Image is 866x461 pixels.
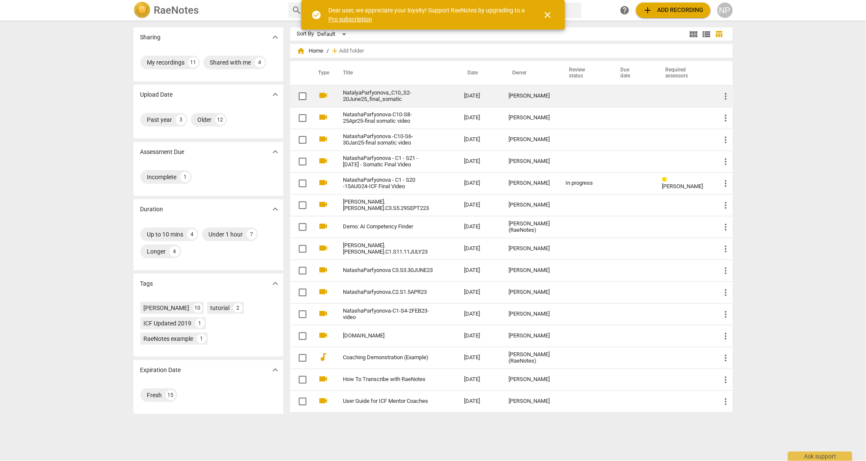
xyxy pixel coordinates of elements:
[715,30,723,38] span: table_chart
[509,398,552,405] div: [PERSON_NAME]
[721,135,731,145] span: more_vert
[270,204,280,214] span: expand_more
[140,205,164,214] p: Duration
[233,303,243,313] div: 2
[457,303,502,325] td: [DATE]
[144,304,190,312] div: [PERSON_NAME]
[788,452,852,461] div: Ask support
[269,145,282,158] button: Show more
[147,115,173,124] div: Past year
[343,199,434,212] a: [PERSON_NAME].[PERSON_NAME].C3.S5.29SEPT223
[457,216,502,238] td: [DATE]
[170,246,180,257] div: 4
[721,287,731,298] span: more_vert
[509,333,552,339] div: [PERSON_NAME]
[662,177,670,183] span: Review status: in progress
[269,31,282,44] button: Show more
[509,376,552,383] div: [PERSON_NAME]
[134,2,282,19] a: LogoRaeNotes
[457,238,502,260] td: [DATE]
[210,58,251,67] div: Shared with me
[269,277,282,290] button: Show more
[721,157,731,167] span: more_vert
[717,3,733,18] button: NP
[270,32,280,42] span: expand_more
[318,308,329,319] span: videocam
[343,224,434,230] a: Demo: AI Competency Finder
[662,183,703,189] span: [PERSON_NAME]
[509,180,552,186] div: [PERSON_NAME]
[559,61,610,85] th: Review status
[329,16,372,23] a: Pro subscription
[147,230,184,239] div: Up to 10 mins
[255,57,265,68] div: 4
[636,3,711,18] button: Upload
[140,148,185,157] p: Assessment Due
[457,390,502,412] td: [DATE]
[721,266,731,276] span: more_vert
[457,85,502,107] td: [DATE]
[721,113,731,123] span: more_vert
[198,115,212,124] div: Older
[457,260,502,281] td: [DATE]
[269,88,282,101] button: Show more
[269,363,282,376] button: Show more
[144,334,193,343] div: RaeNotes example
[457,129,502,151] td: [DATE]
[643,5,653,15] span: add
[343,398,434,405] a: User Guide for ICF Mentor Coaches
[543,10,553,20] span: close
[457,194,502,216] td: [DATE]
[509,311,552,317] div: [PERSON_NAME]
[339,48,364,54] span: Add folder
[343,90,434,103] a: NatalyaParfyonova_C10_S2-20June25_final_somatic
[687,28,700,41] button: Tile view
[655,61,714,85] th: Required assessors
[134,2,151,19] img: Logo
[457,369,502,390] td: [DATE]
[297,47,324,55] span: Home
[140,33,161,42] p: Sharing
[343,376,434,383] a: How To Transcribe with RaeNotes
[509,267,552,274] div: [PERSON_NAME]
[343,308,434,321] a: NatashaParfyonova-C1-S4-2FEB23-video
[457,347,502,369] td: [DATE]
[318,199,329,210] span: videocam
[187,229,197,239] div: 4
[147,58,185,67] div: My recordings
[270,278,280,289] span: expand_more
[312,10,322,20] span: check_circle
[620,5,630,15] span: help
[292,5,302,15] span: search
[211,304,230,312] div: tutorial
[457,325,502,347] td: [DATE]
[318,287,329,297] span: videocam
[215,115,226,125] div: 12
[270,365,280,375] span: expand_more
[270,89,280,100] span: expand_more
[721,178,731,189] span: more_vert
[502,61,559,85] th: Owner
[643,5,704,15] span: Add recording
[247,229,257,239] div: 7
[197,334,206,343] div: 1
[209,230,243,239] div: Under 1 hour
[721,222,731,232] span: more_vert
[318,156,329,166] span: videocam
[343,355,434,361] a: Coaching Demonstration (Example)
[318,243,329,253] span: videocam
[713,28,726,41] button: Table view
[147,391,162,399] div: Fresh
[721,353,731,363] span: more_vert
[269,203,282,216] button: Show more
[195,319,205,328] div: 1
[343,333,434,339] a: [DOMAIN_NAME]
[318,374,329,384] span: videocam
[509,245,552,252] div: [PERSON_NAME]
[721,91,731,101] span: more_vert
[318,221,329,231] span: videocam
[318,265,329,275] span: videocam
[144,319,192,328] div: ICF Updated 2019
[457,107,502,129] td: [DATE]
[509,115,552,121] div: [PERSON_NAME]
